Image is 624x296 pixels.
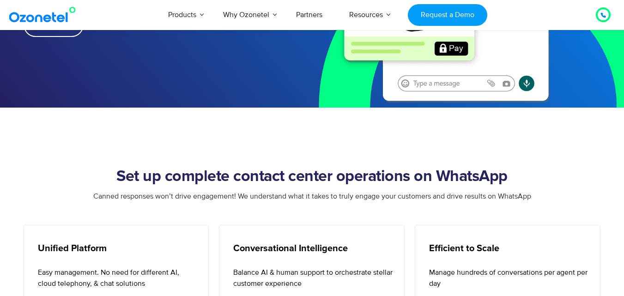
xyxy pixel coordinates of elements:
[38,244,197,253] h5: Unified Platform
[233,244,393,253] h5: Conversational Intelligence
[429,244,588,253] h5: Efficient to Scale
[429,268,588,288] span: Manage hundreds of conversations per agent per day
[233,267,393,289] span: Balance AI & human support to orchestrate stellar customer experience
[24,168,601,186] h2: Set up complete contact center operations on WhatsApp
[408,4,487,26] a: Request a Demo
[38,267,197,289] span: Easy management. No need for different AI, cloud telephony, & chat solutions
[93,192,531,201] span: Canned responses won’t drive engagement! We understand what it takes to truly engage your custome...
